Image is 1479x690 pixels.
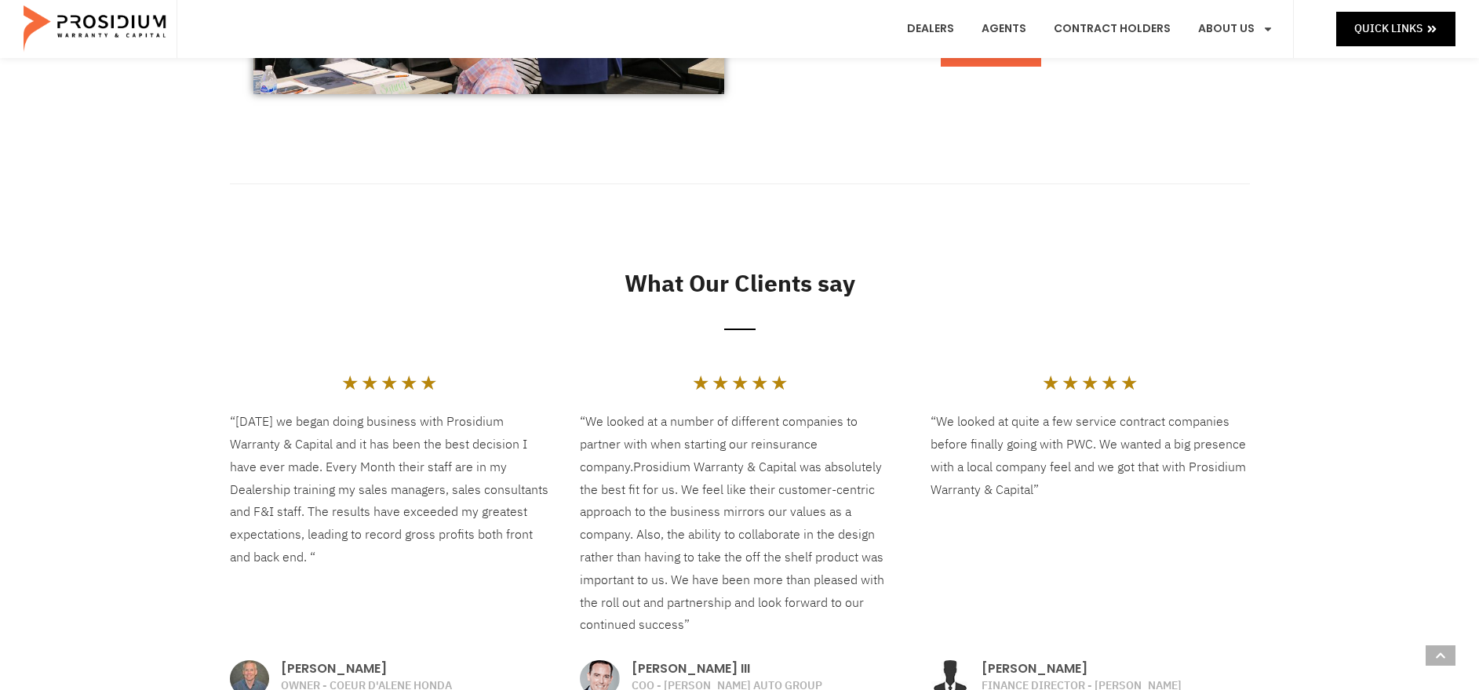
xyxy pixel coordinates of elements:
h2: What Our Clients say [230,266,1250,301]
i: ★ [361,373,378,392]
span: Prosidium Warranty & Capital [633,458,796,477]
i: ★ [692,373,709,392]
p: “We looked at a number of different companies to partner with when starting our reinsurance company. [580,411,899,637]
div: 5/5 [692,373,788,392]
i: ★ [400,373,417,392]
i: ★ [381,373,398,392]
i: ★ [751,373,768,392]
i: ★ [1101,373,1118,392]
p: “[DATE] we began doing business with Prosidium Warranty & Capital and it has been the best decisi... [230,411,549,569]
span: Quick Links [1354,19,1423,38]
i: ★ [1120,373,1138,392]
i: ★ [1081,373,1098,392]
a: Quick Links [1336,12,1455,45]
i: ★ [712,373,729,392]
i: ★ [341,373,359,392]
i: ★ [420,373,437,392]
div: 5/5 [341,373,437,392]
i: ★ [1062,373,1079,392]
i: ★ [731,373,749,392]
p: “We looked at quite a few service contract companies before finally going with PWC. We wanted a b... [931,411,1250,501]
i: ★ [1042,373,1059,392]
i: ★ [770,373,788,392]
div: 5/5 [1042,373,1138,392]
